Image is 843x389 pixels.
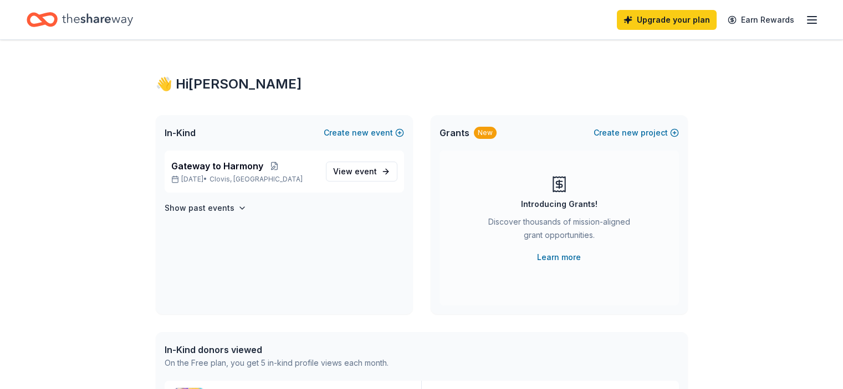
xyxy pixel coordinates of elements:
[537,251,581,264] a: Learn more
[594,126,679,139] button: Createnewproject
[27,7,133,33] a: Home
[352,126,369,139] span: new
[326,162,397,181] a: View event
[440,126,469,139] span: Grants
[165,201,234,215] h4: Show past events
[333,165,377,178] span: View
[474,127,497,139] div: New
[210,175,303,184] span: Clovis, [GEOGRAPHIC_DATA]
[721,10,801,30] a: Earn Rewards
[165,201,247,215] button: Show past events
[622,126,638,139] span: new
[156,75,688,93] div: 👋 Hi [PERSON_NAME]
[324,126,404,139] button: Createnewevent
[165,343,389,356] div: In-Kind donors viewed
[355,167,377,176] span: event
[165,126,196,139] span: In-Kind
[171,175,317,184] p: [DATE] •
[617,10,717,30] a: Upgrade your plan
[521,198,597,211] div: Introducing Grants!
[165,356,389,370] div: On the Free plan, you get 5 in-kind profile views each month.
[171,159,263,173] span: Gateway to Harmony
[484,215,635,246] div: Discover thousands of mission-aligned grant opportunities.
